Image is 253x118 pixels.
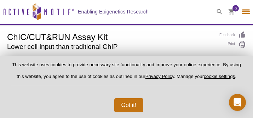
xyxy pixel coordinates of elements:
[114,98,144,112] button: Got it!
[228,9,235,16] a: 0
[7,31,212,42] h1: ChIC/CUT&RUN Assay Kit
[219,31,246,39] a: Feedback
[11,62,242,85] p: This website uses cookies to provide necessary site functionality and improve your online experie...
[78,9,149,15] h2: Enabling Epigenetics Research
[7,44,212,50] h2: Lower cell input than traditional ChIP
[145,74,174,79] a: Privacy Policy
[204,74,235,79] button: cookie settings
[235,5,237,12] span: 0
[219,41,246,49] a: Print
[229,94,246,111] div: Open Intercom Messenger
